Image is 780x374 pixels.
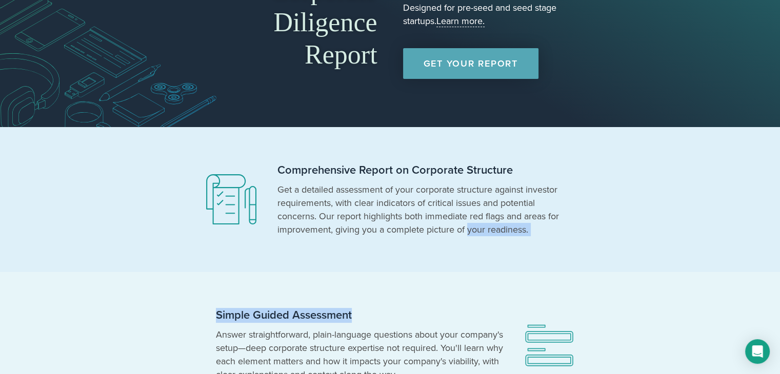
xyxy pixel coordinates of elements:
h2: Comprehensive Report on Corporate Structure [277,163,565,178]
p: Get a detailed assessment of your corporate structure against investor requirements, with clear i... [277,183,565,236]
a: Get Your Report [403,48,538,79]
div: Open Intercom Messenger [745,339,770,364]
h2: Simple Guided Assessment [216,308,503,323]
a: Learn more. [436,15,485,27]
